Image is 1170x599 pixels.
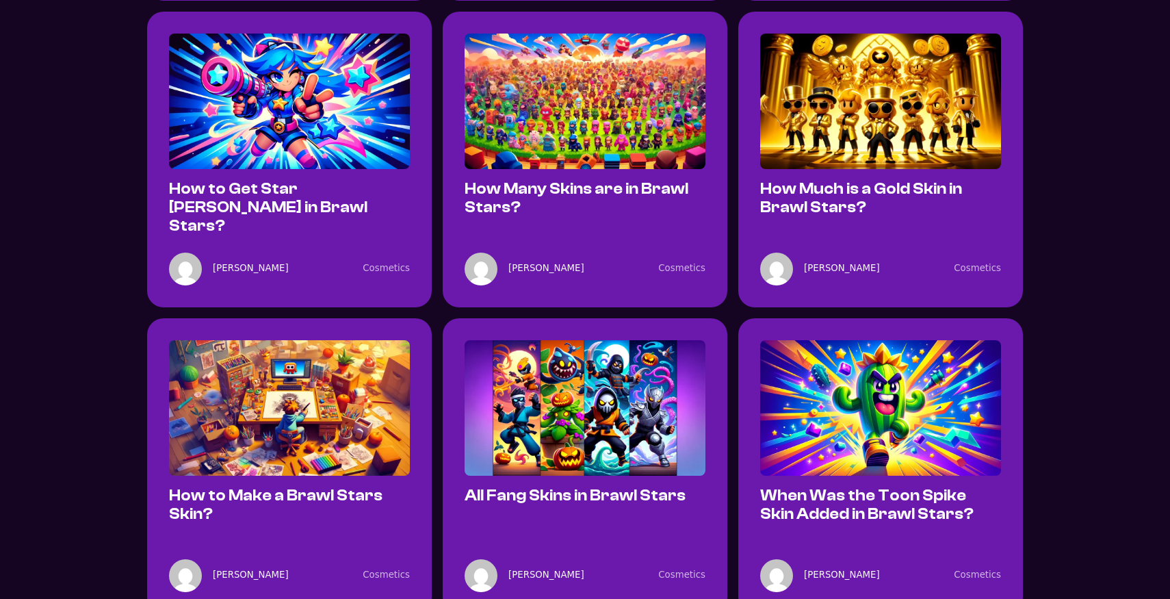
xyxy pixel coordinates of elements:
[465,487,686,505] a: All Fang Skins in Brawl Stars
[169,559,202,592] img: <img alt='Avatar image of Ivana Kegalj' src='https://secure.gravatar.com/avatar/1918799d6514eb8b3...
[760,34,1001,169] img: Gold skins in Brawl Stars illustration
[658,263,705,273] a: Cosmetics
[465,34,705,169] img: Brawl Stars how many skins
[213,261,289,277] a: [PERSON_NAME]
[465,253,497,285] img: <img alt='Avatar image of Ivana Kegalj' src='https://secure.gravatar.com/avatar/1918799d6514eb8b3...
[508,261,584,277] a: [PERSON_NAME]
[465,180,688,216] a: How Many Skins are in Brawl Stars?
[954,570,1001,580] a: Cosmetics
[169,340,410,476] img: Brawl Stars skin creation
[169,180,367,235] a: How to Get Star [PERSON_NAME] in Brawl Stars?
[658,570,705,580] a: Cosmetics
[760,340,1001,476] img: Toon Spike skin from Brawl Stars game
[169,253,202,285] img: <img alt='Avatar image of Ivana Kegalj' src='https://secure.gravatar.com/avatar/1918799d6514eb8b3...
[804,261,880,277] a: [PERSON_NAME]
[169,487,382,523] a: How to Make a Brawl Stars Skin?
[804,568,880,583] a: [PERSON_NAME]
[508,568,584,583] a: [PERSON_NAME]
[760,253,793,285] img: <img alt='Avatar image of Ivana Kegalj' src='https://secure.gravatar.com/avatar/1918799d6514eb8b3...
[760,180,962,216] a: How Much is a Gold Skin in Brawl Stars?
[760,559,793,592] img: <img alt='Avatar image of Ivana Kegalj' src='https://secure.gravatar.com/avatar/1918799d6514eb8b3...
[954,263,1001,273] a: Cosmetics
[465,559,497,592] img: <img alt='Avatar image of Ivana Kegalj' src='https://secure.gravatar.com/avatar/1918799d6514eb8b3...
[465,340,705,476] img: All Fang skins illustration
[760,487,974,523] a: When Was the Toon Spike Skin Added in Brawl Stars?
[213,568,289,583] a: [PERSON_NAME]
[169,34,410,169] img: Star Shelly in Brawl Stars
[363,570,410,580] a: Cosmetics
[363,263,410,273] a: Cosmetics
